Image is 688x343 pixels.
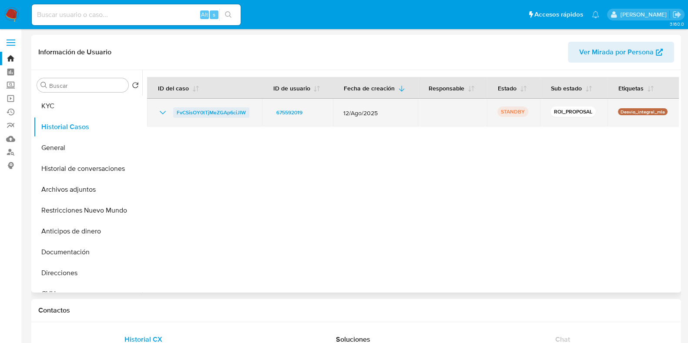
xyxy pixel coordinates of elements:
input: Buscar [49,82,125,90]
button: Volver al orden por defecto [132,82,139,91]
button: Historial Casos [34,117,142,137]
a: Salir [672,10,681,19]
button: CVU [34,283,142,304]
button: Historial de conversaciones [34,158,142,179]
button: General [34,137,142,158]
button: Documentación [34,242,142,263]
button: Ver Mirada por Persona [568,42,674,63]
span: s [213,10,215,19]
h1: Contactos [38,306,674,315]
a: Notificaciones [592,11,599,18]
span: Ver Mirada por Persona [579,42,654,63]
button: Direcciones [34,263,142,283]
span: Alt [201,10,208,19]
button: Archivos adjuntos [34,179,142,200]
button: KYC [34,96,142,117]
input: Buscar usuario o caso... [32,9,241,20]
button: Anticipos de dinero [34,221,142,242]
span: Accesos rápidos [534,10,583,19]
button: search-icon [219,9,237,21]
button: Restricciones Nuevo Mundo [34,200,142,221]
button: Buscar [40,82,47,89]
p: florencia.lera@mercadolibre.com [620,10,669,19]
h1: Información de Usuario [38,48,111,57]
